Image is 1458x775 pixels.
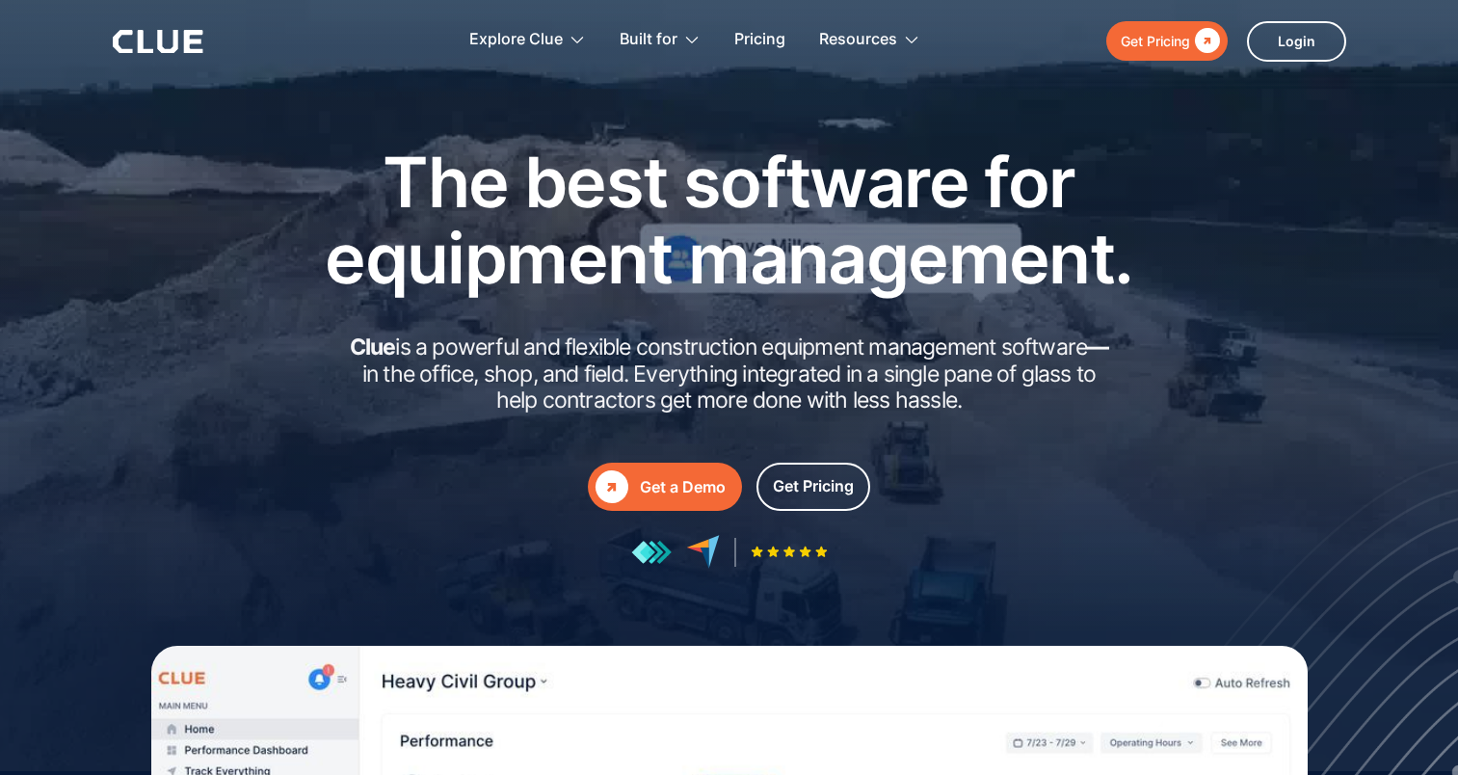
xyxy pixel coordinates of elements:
div: Get Pricing [1121,29,1190,53]
img: reviews at getapp [631,540,672,565]
img: Five-star rating icon [751,546,828,558]
h2: is a powerful and flexible construction equipment management software in the office, shop, and fi... [344,334,1115,414]
a: Get Pricing [1106,21,1228,61]
h1: The best software for equipment management. [296,144,1163,296]
div: Built for [620,10,677,70]
div: Explore Clue [469,10,586,70]
div:  [596,470,628,503]
img: reviews at capterra [686,535,720,569]
strong: Clue [350,334,396,361]
div: Built for [620,10,701,70]
strong: — [1087,334,1108,361]
div: Get Pricing [773,474,854,498]
div: Explore Clue [469,10,563,70]
a: Get Pricing [756,463,870,511]
a: Pricing [734,10,785,70]
div: Get a Demo [640,475,726,499]
div:  [1190,29,1220,53]
div: Resources [819,10,897,70]
a: Login [1247,21,1346,62]
div: Resources [819,10,920,70]
a: Get a Demo [588,463,742,511]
